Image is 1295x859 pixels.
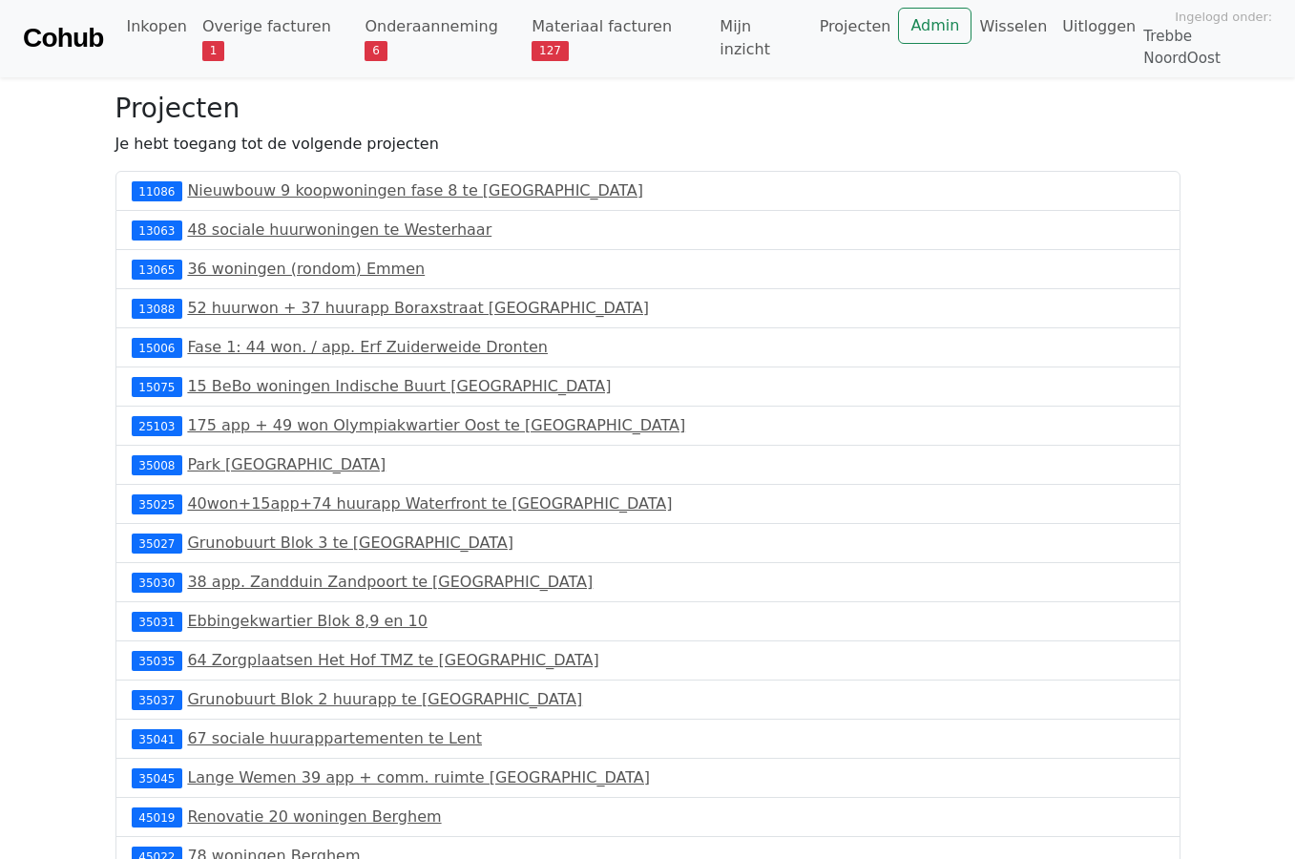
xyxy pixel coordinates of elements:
div: 35045 [132,768,183,787]
p: Je hebt toegang tot de volgende projecten [115,133,1180,156]
div: 35030 [132,573,183,592]
div: 13065 [132,260,183,279]
a: Inkopen [118,8,194,46]
div: 11086 [132,181,183,200]
div: 15006 [132,338,183,357]
a: 67 sociale huurappartementen te Lent [187,729,482,747]
a: 15 BeBo woningen Indische Buurt [GEOGRAPHIC_DATA] [187,377,611,395]
a: Mijn inzicht [712,8,811,69]
a: 40won+15app+74 huurapp Waterfront te [GEOGRAPHIC_DATA] [187,494,672,513]
div: 35008 [132,455,183,474]
a: Grunobuurt Blok 2 huurapp te [GEOGRAPHIC_DATA] [187,690,582,708]
span: Ingelogd onder: [1175,8,1272,26]
a: Nieuwbouw 9 koopwoningen fase 8 te [GEOGRAPHIC_DATA] [187,181,643,199]
div: 35041 [132,729,183,748]
div: 45019 [132,807,183,827]
a: Uitloggen [1055,8,1143,46]
a: Park [GEOGRAPHIC_DATA] [187,455,386,473]
a: 48 sociale huurwoningen te Westerhaar [187,220,491,239]
a: 175 app + 49 won Olympiakwartier Oost te [GEOGRAPHIC_DATA] [187,416,685,434]
a: 36 woningen (rondom) Emmen [187,260,425,278]
a: Materiaal facturen127 [524,8,712,69]
div: 35027 [132,534,183,553]
div: 15075 [132,377,183,396]
span: 127 [532,41,569,60]
a: 52 huurwon + 37 huurapp Boraxstraat [GEOGRAPHIC_DATA] [187,299,649,317]
span: 1 [202,41,224,60]
a: Fase 1: 44 won. / app. Erf Zuiderweide Dronten [187,338,548,356]
a: Projecten [812,8,899,46]
div: 25103 [132,416,183,435]
a: Overige facturen1 [195,8,357,69]
div: 35035 [132,651,183,670]
a: Renovatie 20 woningen Berghem [187,807,441,826]
a: Grunobuurt Blok 3 te [GEOGRAPHIC_DATA] [187,534,513,552]
div: 13088 [132,299,183,318]
h3: Projecten [115,93,1180,125]
a: Lange Wemen 39 app + comm. ruimte [GEOGRAPHIC_DATA] [187,768,650,786]
span: 6 [365,41,386,60]
div: 35025 [132,494,183,513]
a: 38 app. Zandduin Zandpoort te [GEOGRAPHIC_DATA] [187,573,593,591]
span: Trebbe NoordOost [1143,26,1272,70]
a: Cohub [23,15,103,61]
div: 35037 [132,690,183,709]
a: 64 Zorgplaatsen Het Hof TMZ te [GEOGRAPHIC_DATA] [187,651,598,669]
a: Wisselen [971,8,1055,46]
div: 35031 [132,612,183,631]
a: Onderaanneming6 [357,8,524,69]
div: 13063 [132,220,183,240]
a: Admin [898,8,971,44]
a: Ebbingekwartier Blok 8,9 en 10 [187,612,428,630]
